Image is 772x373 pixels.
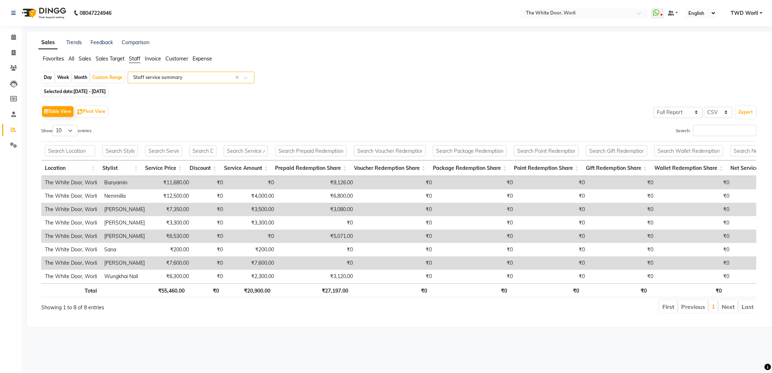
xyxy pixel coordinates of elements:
td: ₹5,071.00 [278,230,357,243]
td: ₹0 [516,216,589,230]
th: Prepaid Redemption Share: activate to sort column ascending [271,160,350,176]
td: ₹0 [657,243,733,256]
td: ₹7,600.00 [148,256,193,270]
td: ₹0 [435,203,516,216]
th: Service Amount: activate to sort column ascending [220,160,271,176]
td: ₹0 [589,189,657,203]
td: ₹0 [589,216,657,230]
div: Day [42,72,54,83]
label: Show entries [41,125,92,136]
td: ₹0 [193,256,227,270]
th: Voucher Redemption Share: activate to sort column ascending [350,160,429,176]
div: Week [55,72,71,83]
td: ₹6,300.00 [148,270,193,283]
td: ₹0 [516,270,589,283]
th: Gift Redemption Share: activate to sort column ascending [582,160,651,176]
th: Wallet Redemption Share: activate to sort column ascending [651,160,727,176]
td: ₹0 [357,243,435,256]
td: ₹0 [435,270,516,283]
td: The White Door, Worli [41,243,101,256]
td: ₹0 [657,230,733,243]
td: The White Door, Worli [41,203,101,216]
td: ₹6,800.00 [278,189,357,203]
td: ₹0 [516,203,589,216]
span: Selected date: [42,87,107,96]
td: [PERSON_NAME] [101,216,148,230]
td: ₹3,120.00 [278,270,357,283]
th: Point Redemption Share: activate to sort column ascending [510,160,582,176]
input: Search Gift Redemption Share [586,145,647,156]
th: ₹0 [583,283,651,297]
span: Expense [193,55,212,62]
td: [PERSON_NAME] [101,230,148,243]
td: ₹0 [227,230,278,243]
button: Export [736,106,756,118]
td: [PERSON_NAME] [101,203,148,216]
img: logo [18,3,68,23]
span: [DATE] - [DATE] [73,89,106,94]
td: ₹0 [357,256,435,270]
select: Showentries [52,125,78,136]
input: Search Discount [189,145,216,156]
td: ₹0 [657,176,733,189]
input: Search Package Redemption Share [433,145,507,156]
td: ₹0 [278,256,357,270]
span: TWD Worli [731,9,758,17]
td: ₹0 [657,256,733,270]
td: ₹0 [278,216,357,230]
td: The White Door, Worli [41,270,101,283]
a: Feedback [90,39,113,46]
th: ₹0 [189,283,223,297]
th: Total [41,283,101,297]
th: Stylist: activate to sort column ascending [99,160,142,176]
span: Clear all [235,74,241,81]
td: The White Door, Worli [41,216,101,230]
a: Sales [38,36,58,49]
label: Search: [676,125,756,136]
td: ₹0 [193,189,227,203]
td: ₹200.00 [148,243,193,256]
td: ₹3,300.00 [148,216,193,230]
td: ₹0 [435,256,516,270]
td: [PERSON_NAME] [101,256,148,270]
input: Search Prepaid Redemption Share [275,145,347,156]
img: pivot.png [77,109,83,115]
td: ₹0 [227,176,278,189]
input: Search Service Price [145,145,182,156]
a: Comparison [122,39,149,46]
td: ₹3,500.00 [227,203,278,216]
td: The White Door, Worli [41,176,101,189]
td: ₹0 [435,230,516,243]
td: The White Door, Worli [41,256,101,270]
th: Discount: activate to sort column ascending [186,160,220,176]
input: Search Point Redemption Share [514,145,579,156]
input: Search Service Amount [224,145,268,156]
td: ₹0 [435,216,516,230]
td: ₹0 [193,270,227,283]
td: ₹0 [357,189,435,203]
td: Banyamin [101,176,148,189]
td: ₹0 [435,243,516,256]
td: ₹7,600.00 [227,256,278,270]
span: Customer [165,55,188,62]
button: Table View [42,106,73,117]
span: Sales [79,55,91,62]
td: ₹0 [435,176,516,189]
th: ₹0 [431,283,511,297]
th: ₹27,197.00 [274,283,352,297]
span: Sales Target [96,55,125,62]
td: ₹6,530.00 [148,230,193,243]
td: Wungkhai Nail [101,270,148,283]
span: All [68,55,74,62]
td: ₹0 [357,203,435,216]
td: ₹0 [357,230,435,243]
td: ₹0 [589,203,657,216]
th: Service Price: activate to sort column ascending [142,160,186,176]
td: ₹2,300.00 [227,270,278,283]
td: ₹0 [589,256,657,270]
div: Month [72,72,89,83]
td: The White Door, Worli [41,189,101,203]
td: ₹0 [657,189,733,203]
td: ₹0 [193,243,227,256]
th: ₹20,900.00 [223,283,274,297]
